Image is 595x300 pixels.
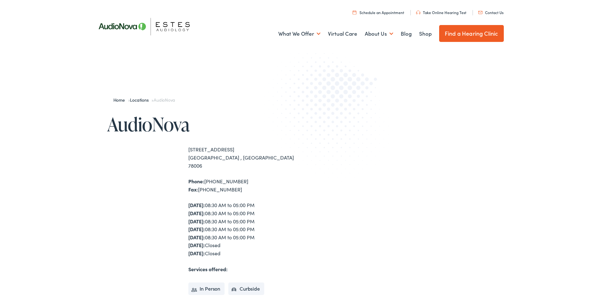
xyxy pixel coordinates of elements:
a: Schedule an Appointment [353,10,404,15]
a: Blog [401,22,412,45]
strong: [DATE]: [188,234,205,241]
strong: Fax: [188,186,198,193]
div: 08:30 AM to 05:00 PM 08:30 AM to 05:00 PM 08:30 AM to 05:00 PM 08:30 AM to 05:00 PM 08:30 AM to 0... [188,201,298,257]
a: Locations [130,97,151,103]
a: What We Offer [278,22,320,45]
strong: [DATE]: [188,242,205,248]
div: [STREET_ADDRESS] [GEOGRAPHIC_DATA] , [GEOGRAPHIC_DATA] 78006 [188,145,298,170]
a: Shop [419,22,432,45]
li: Curbside [228,282,264,295]
strong: [DATE]: [188,226,205,232]
strong: Services offered: [188,266,228,272]
strong: [DATE]: [188,218,205,225]
strong: [DATE]: [188,250,205,257]
span: AudioNova [154,97,175,103]
a: Take Online Hearing Test [416,10,466,15]
a: Find a Hearing Clinic [439,25,504,42]
h1: AudioNova [107,114,298,135]
a: Virtual Care [328,22,357,45]
strong: [DATE]: [188,201,205,208]
img: utility icon [353,10,356,14]
a: Home [113,97,128,103]
a: Contact Us [478,10,503,15]
strong: Phone: [188,178,204,185]
img: utility icon [416,11,420,14]
a: About Us [365,22,393,45]
strong: [DATE]: [188,210,205,216]
li: In Person [188,282,225,295]
img: utility icon [478,11,483,14]
div: [PHONE_NUMBER] [PHONE_NUMBER] [188,177,298,193]
span: » » [113,97,175,103]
